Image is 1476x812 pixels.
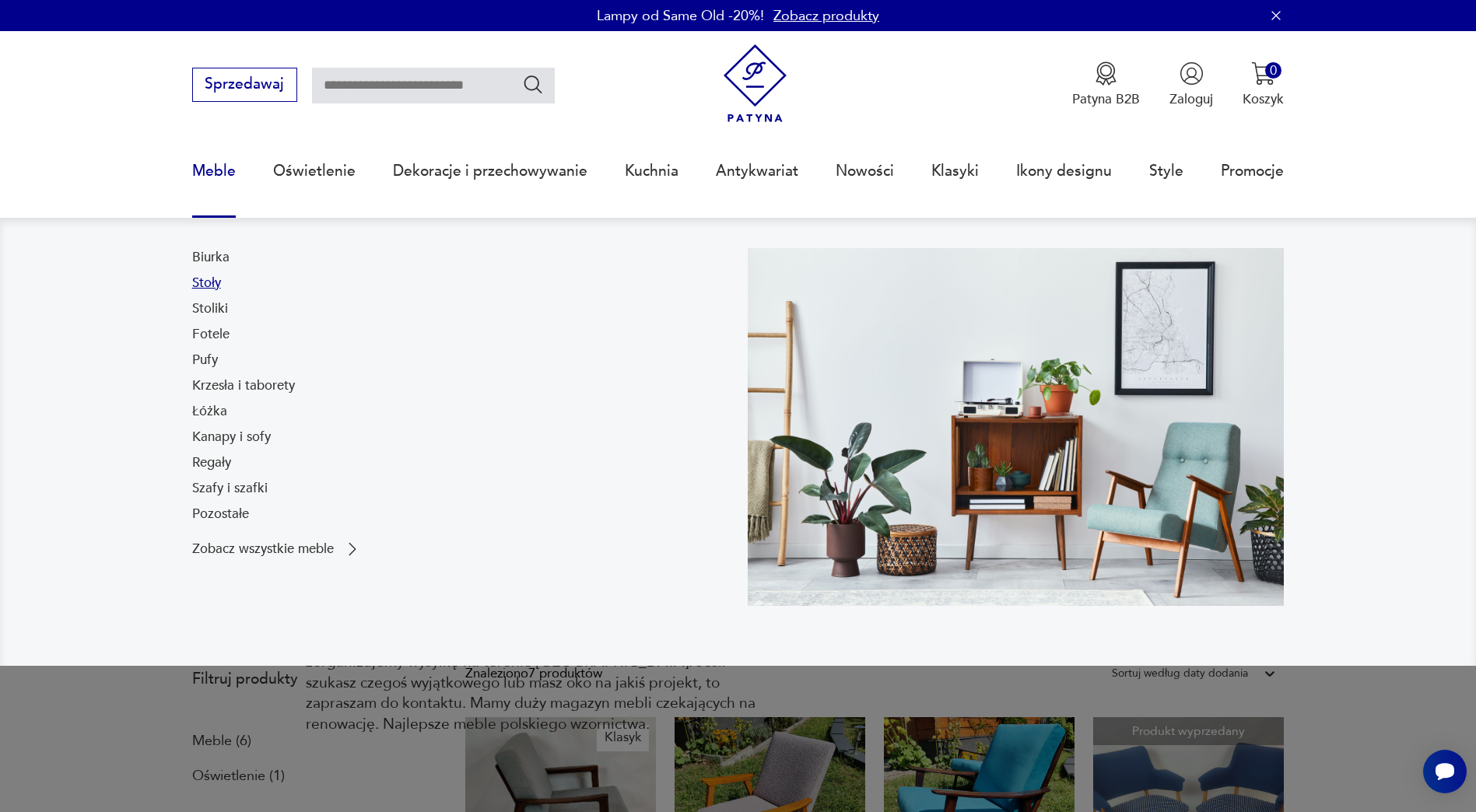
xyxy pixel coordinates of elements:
[1251,61,1275,86] img: Ikona koszyka
[1243,61,1284,108] button: 0Koszyk
[192,453,231,472] a: Regały
[192,479,268,498] a: Szafy i szafki
[1072,61,1140,108] a: Ikona medaluPatyna B2B
[748,248,1285,606] img: 969d9116629659dbb0bd4e745da535dc.jpg
[192,376,295,395] a: Krzesła i taborety
[393,135,587,207] a: Dekoracje i przechowywanie
[192,505,249,523] a: Pozostałe
[522,73,545,96] button: Szukaj
[192,428,271,446] a: Kanapy i sofy
[1221,135,1284,207] a: Promocje
[836,135,894,207] a: Nowości
[716,135,798,207] a: Antykwariat
[773,6,879,26] a: Zobacz produkty
[192,540,362,558] a: Zobacz wszystkie meble
[1072,61,1140,108] button: Patyna B2B
[192,135,236,207] a: Meble
[1094,61,1118,86] img: Ikona medalu
[273,135,356,207] a: Oświetlenie
[597,6,764,26] p: Lampy od Same Old -20%!
[192,248,230,267] a: Biurka
[625,135,678,207] a: Kuchnia
[192,68,297,102] button: Sprzedawaj
[192,299,228,318] a: Stoliki
[192,543,334,555] p: Zobacz wszystkie meble
[1169,61,1213,108] button: Zaloguj
[1265,62,1281,79] div: 0
[192,325,230,344] a: Fotele
[192,402,227,421] a: Łóżka
[716,44,794,123] img: Patyna - sklep z meblami i dekoracjami vintage
[1072,90,1140,108] p: Patyna B2B
[192,274,221,292] a: Stoły
[1180,61,1204,86] img: Ikonka użytkownika
[1149,135,1183,207] a: Style
[1169,90,1213,108] p: Zaloguj
[1243,90,1284,108] p: Koszyk
[1423,750,1467,793] iframe: Smartsupp widget button
[1016,135,1112,207] a: Ikony designu
[192,351,218,369] a: Pufy
[931,135,979,207] a: Klasyki
[192,79,297,92] a: Sprzedawaj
